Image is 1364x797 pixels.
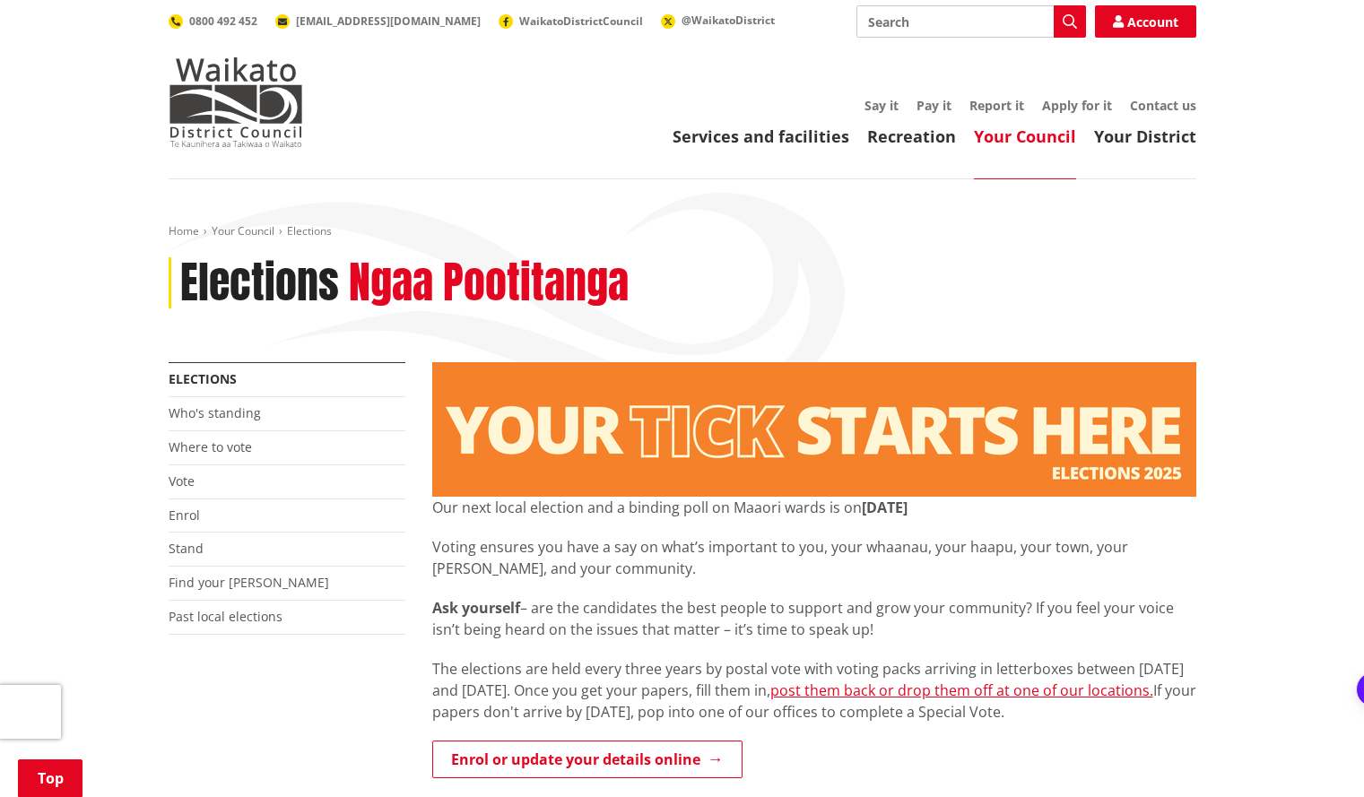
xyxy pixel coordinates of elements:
[169,13,257,29] a: 0800 492 452
[770,680,1153,700] a: post them back or drop them off at one of our locations.
[169,404,261,421] a: Who's standing
[682,13,775,28] span: @WaikatoDistrict
[169,57,303,147] img: Waikato District Council - Te Kaunihera aa Takiwaa o Waikato
[432,536,1196,579] p: Voting ensures you have a say on what’s important to you, your whaanau, your haapu, your town, yo...
[1095,5,1196,38] a: Account
[432,598,520,618] strong: Ask yourself
[974,126,1076,147] a: Your Council
[969,97,1024,114] a: Report it
[275,13,481,29] a: [EMAIL_ADDRESS][DOMAIN_NAME]
[169,507,200,524] a: Enrol
[169,540,204,557] a: Stand
[432,741,743,778] a: Enrol or update your details online
[212,223,274,238] a: Your Council
[189,13,257,29] span: 0800 492 452
[349,257,629,309] h2: Ngaa Pootitanga
[519,13,643,29] span: WaikatoDistrictCouncil
[287,223,332,238] span: Elections
[856,5,1086,38] input: Search input
[432,597,1196,640] p: – are the candidates the best people to support and grow your community? If you feel your voice i...
[661,13,775,28] a: @WaikatoDistrict
[169,472,195,489] a: Vote
[432,497,1196,518] p: Our next local election and a binding poll on Maaori wards is on
[917,97,951,114] a: Pay it
[169,224,1196,239] nav: breadcrumb
[296,13,481,29] span: [EMAIL_ADDRESS][DOMAIN_NAME]
[864,97,899,114] a: Say it
[862,498,908,517] strong: [DATE]
[673,126,849,147] a: Services and facilities
[1130,97,1196,114] a: Contact us
[169,370,237,387] a: Elections
[432,362,1196,497] img: Elections - Website banner
[432,658,1196,723] p: The elections are held every three years by postal vote with voting packs arriving in letterboxes...
[169,438,252,455] a: Where to vote
[169,608,282,625] a: Past local elections
[1042,97,1112,114] a: Apply for it
[499,13,643,29] a: WaikatoDistrictCouncil
[180,257,339,309] h1: Elections
[169,574,329,591] a: Find your [PERSON_NAME]
[867,126,956,147] a: Recreation
[18,759,83,797] a: Top
[169,223,199,238] a: Home
[1094,126,1196,147] a: Your District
